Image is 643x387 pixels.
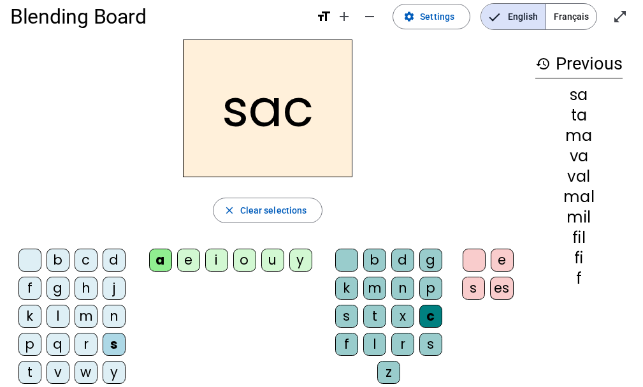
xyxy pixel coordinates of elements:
[240,203,307,218] span: Clear selections
[205,249,228,272] div: i
[481,4,545,29] span: English
[535,128,623,143] div: ma
[103,277,126,300] div: j
[183,40,352,177] h2: sac
[47,333,69,356] div: q
[535,87,623,103] div: sa
[331,4,357,29] button: Increase font size
[362,9,377,24] mat-icon: remove
[393,4,470,29] button: Settings
[535,271,623,286] div: f
[546,4,596,29] span: Français
[289,249,312,272] div: y
[103,361,126,384] div: y
[103,305,126,328] div: n
[391,333,414,356] div: r
[535,108,623,123] div: ta
[261,249,284,272] div: u
[391,305,414,328] div: x
[462,277,485,300] div: s
[18,305,41,328] div: k
[535,50,623,78] h3: Previous
[177,249,200,272] div: e
[419,333,442,356] div: s
[377,361,400,384] div: z
[18,333,41,356] div: p
[607,4,633,29] button: Enter full screen
[316,9,331,24] mat-icon: format_size
[419,305,442,328] div: c
[535,149,623,164] div: va
[47,277,69,300] div: g
[18,277,41,300] div: f
[420,9,454,24] span: Settings
[363,277,386,300] div: m
[403,11,415,22] mat-icon: settings
[336,9,352,24] mat-icon: add
[419,277,442,300] div: p
[363,305,386,328] div: t
[103,333,126,356] div: s
[357,4,382,29] button: Decrease font size
[335,305,358,328] div: s
[75,361,98,384] div: w
[47,361,69,384] div: v
[535,56,551,71] mat-icon: history
[75,249,98,272] div: c
[149,249,172,272] div: a
[233,249,256,272] div: o
[535,189,623,205] div: mal
[535,210,623,225] div: mil
[75,305,98,328] div: m
[391,277,414,300] div: n
[419,249,442,272] div: g
[213,198,323,223] button: Clear selections
[335,333,358,356] div: f
[224,205,235,216] mat-icon: close
[103,249,126,272] div: d
[480,3,597,30] mat-button-toggle-group: Language selection
[75,277,98,300] div: h
[535,251,623,266] div: fi
[363,249,386,272] div: b
[612,9,628,24] mat-icon: open_in_full
[47,305,69,328] div: l
[18,361,41,384] div: t
[535,230,623,245] div: fil
[363,333,386,356] div: l
[75,333,98,356] div: r
[491,249,514,272] div: e
[47,249,69,272] div: b
[490,277,514,300] div: es
[391,249,414,272] div: d
[335,277,358,300] div: k
[535,169,623,184] div: val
